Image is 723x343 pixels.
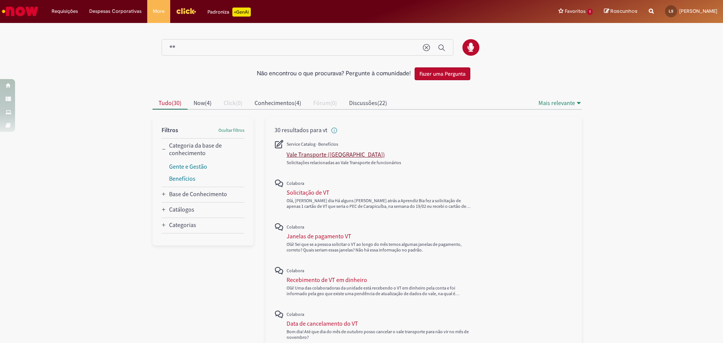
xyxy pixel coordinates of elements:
p: +GenAi [232,8,251,17]
div: Padroniza [207,8,251,17]
span: LS [669,9,673,14]
h2: Não encontrou o que procurava? Pergunte à comunidade! [257,70,411,77]
a: Rascunhos [604,8,638,15]
span: 1 [587,9,593,15]
span: Rascunhos [610,8,638,15]
span: More [153,8,165,15]
img: click_logo_yellow_360x200.png [176,5,196,17]
button: Fazer uma Pergunta [415,67,470,80]
span: Favoritos [565,8,586,15]
span: Requisições [52,8,78,15]
img: ServiceNow [1,4,40,19]
span: [PERSON_NAME] [679,8,717,14]
span: Despesas Corporativas [89,8,142,15]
